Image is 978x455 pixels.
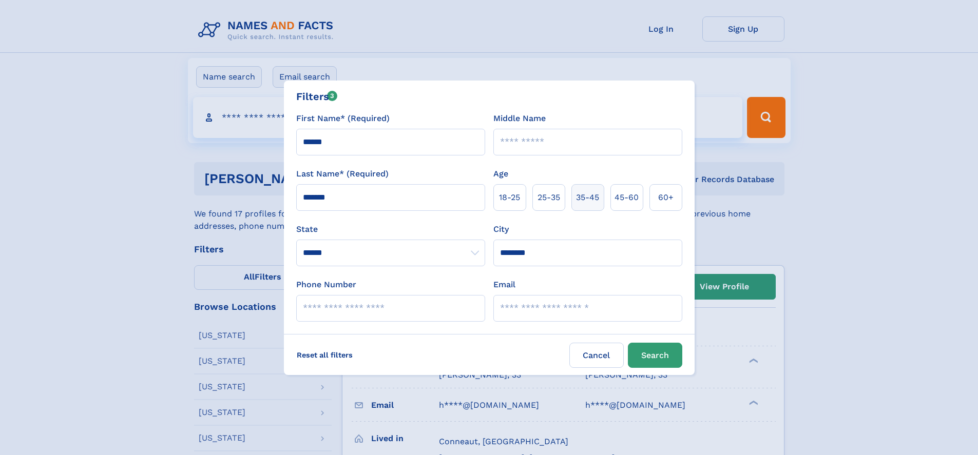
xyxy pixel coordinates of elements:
[290,343,359,367] label: Reset all filters
[296,168,389,180] label: Last Name* (Required)
[493,279,515,291] label: Email
[569,343,624,368] label: Cancel
[296,279,356,291] label: Phone Number
[499,191,520,204] span: 18‑25
[658,191,674,204] span: 60+
[615,191,639,204] span: 45‑60
[628,343,682,368] button: Search
[296,112,390,125] label: First Name* (Required)
[296,223,485,235] label: State
[576,191,599,204] span: 35‑45
[493,223,509,235] label: City
[493,112,546,125] label: Middle Name
[538,191,560,204] span: 25‑35
[296,89,338,104] div: Filters
[493,168,508,180] label: Age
